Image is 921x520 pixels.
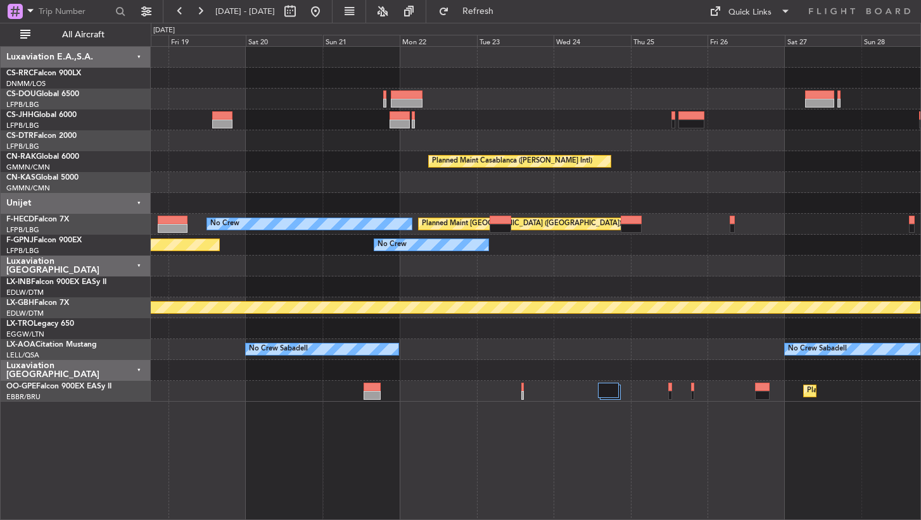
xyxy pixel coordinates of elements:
[6,111,34,119] span: CS-JHH
[6,100,39,109] a: LFPB/LBG
[6,278,106,286] a: LX-INBFalcon 900EX EASy II
[452,7,505,16] span: Refresh
[6,237,34,244] span: F-GPNJ
[6,153,79,161] a: CN-RAKGlobal 6000
[6,111,77,119] a: CS-JHHGlobal 6000
[6,153,36,161] span: CN-RAK
[6,341,97,349] a: LX-AOACitation Mustang
[422,214,621,233] div: Planned Maint [GEOGRAPHIC_DATA] ([GEOGRAPHIC_DATA])
[153,25,175,36] div: [DATE]
[6,392,41,402] a: EBBR/BRU
[631,35,708,46] div: Thu 25
[6,90,79,98] a: CS-DOUGlobal 6500
[6,121,39,130] a: LFPB/LBG
[210,214,239,233] div: No Crew
[6,320,34,328] span: LX-TRO
[6,383,111,390] a: OO-GPEFalcon 900EX EASy II
[6,216,69,223] a: F-HECDFalcon 7X
[400,35,477,46] div: Mon 22
[6,70,81,77] a: CS-RRCFalcon 900LX
[432,152,592,171] div: Planned Maint Casablanca ([PERSON_NAME] Intl)
[728,6,772,19] div: Quick Links
[6,132,77,140] a: CS-DTRFalcon 2000
[6,383,36,390] span: OO-GPE
[708,35,785,46] div: Fri 26
[39,2,111,21] input: Trip Number
[6,174,35,182] span: CN-KAS
[477,35,554,46] div: Tue 23
[6,341,35,349] span: LX-AOA
[6,216,34,223] span: F-HECD
[433,1,509,22] button: Refresh
[6,79,46,89] a: DNMM/LOS
[249,340,308,359] div: No Crew Sabadell
[323,35,400,46] div: Sun 21
[785,35,862,46] div: Sat 27
[6,70,34,77] span: CS-RRC
[6,299,69,307] a: LX-GBHFalcon 7X
[703,1,797,22] button: Quick Links
[554,35,631,46] div: Wed 24
[6,90,36,98] span: CS-DOU
[168,35,246,46] div: Fri 19
[6,246,39,256] a: LFPB/LBG
[6,225,39,235] a: LFPB/LBG
[14,25,137,45] button: All Aircraft
[6,320,74,328] a: LX-TROLegacy 650
[6,163,50,172] a: GMMN/CMN
[6,278,31,286] span: LX-INB
[6,299,34,307] span: LX-GBH
[215,6,275,17] span: [DATE] - [DATE]
[6,350,39,360] a: LELL/QSA
[6,237,82,244] a: F-GPNJFalcon 900EX
[6,174,79,182] a: CN-KASGlobal 5000
[246,35,323,46] div: Sat 20
[788,340,847,359] div: No Crew Sabadell
[6,142,39,151] a: LFPB/LBG
[6,183,50,193] a: GMMN/CMN
[33,30,134,39] span: All Aircraft
[6,330,44,339] a: EGGW/LTN
[6,132,34,140] span: CS-DTR
[6,309,44,318] a: EDLW/DTM
[378,235,407,254] div: No Crew
[6,288,44,297] a: EDLW/DTM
